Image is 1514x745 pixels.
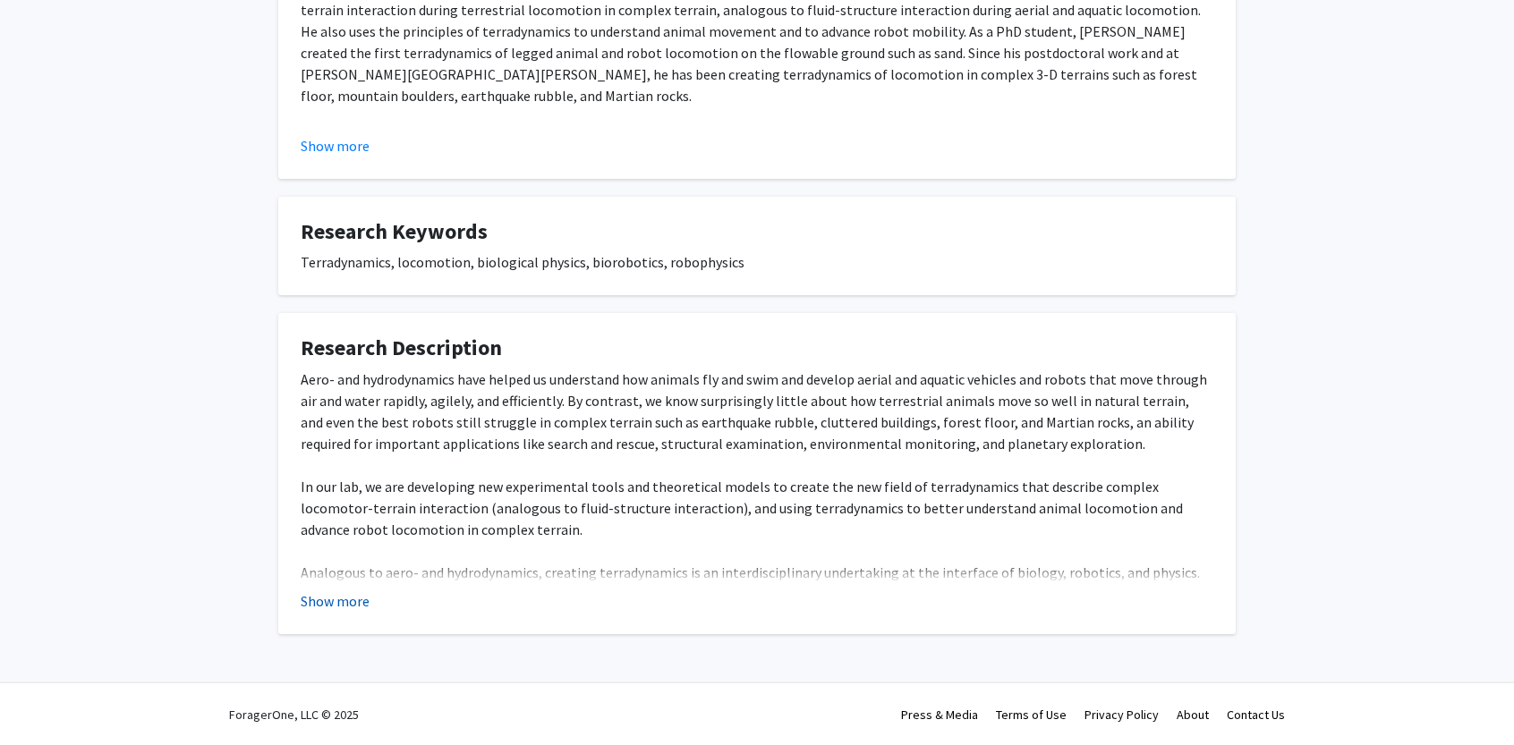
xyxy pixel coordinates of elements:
[1227,707,1285,723] a: Contact Us
[1084,707,1159,723] a: Privacy Policy
[13,665,76,732] iframe: Chat
[301,335,1213,361] h4: Research Description
[301,219,1213,245] h4: Research Keywords
[996,707,1067,723] a: Terms of Use
[301,590,370,612] button: Show more
[1177,707,1209,723] a: About
[901,707,978,723] a: Press & Media
[301,251,1213,273] div: Terradynamics, locomotion, biological physics, biorobotics, robophysics
[301,135,370,157] button: Show more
